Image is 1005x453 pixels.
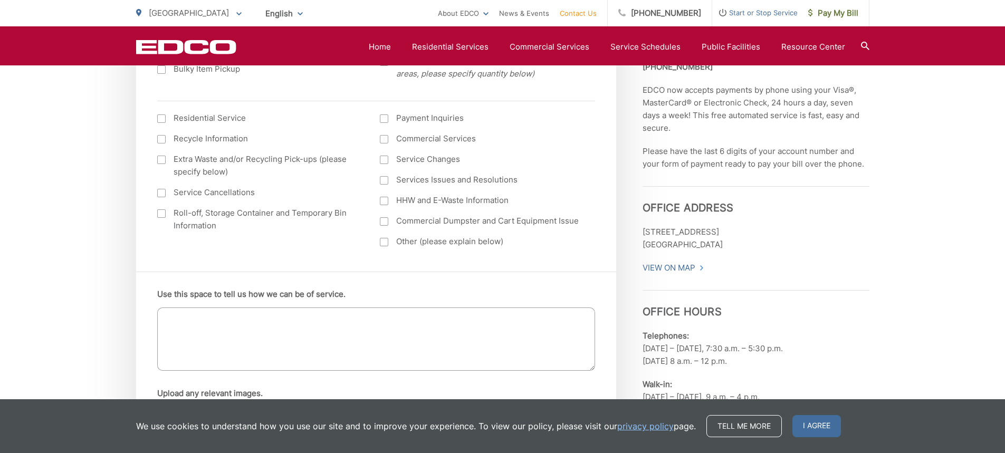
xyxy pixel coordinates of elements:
[396,55,582,80] span: Additional Green-Waste Cart
[157,112,359,124] label: Residential Service
[380,112,582,124] label: Payment Inquiries
[643,186,869,214] h3: Office Address
[643,226,869,251] p: [STREET_ADDRESS] [GEOGRAPHIC_DATA]
[617,420,674,432] a: privacy policy
[157,290,346,299] label: Use this space to tell us how we can be of service.
[792,415,841,437] span: I agree
[157,207,359,232] label: Roll-off, Storage Container and Temporary Bin Information
[157,132,359,145] label: Recycle Information
[643,62,713,72] strong: [PHONE_NUMBER]
[157,186,359,199] label: Service Cancellations
[643,378,869,403] p: [DATE] – [DATE], 9 a.m. – 4 p.m.
[157,63,359,75] label: Bulky Item Pickup
[499,7,549,20] a: News & Events
[643,331,689,341] b: Telephones:
[136,420,696,432] p: We use cookies to understand how you use our site and to improve your experience. To view our pol...
[510,41,589,53] a: Commercial Services
[643,330,869,368] p: [DATE] – [DATE], 7:30 a.m. – 5:30 p.m. [DATE] 8 a.m. – 12 p.m.
[380,153,582,166] label: Service Changes
[706,415,782,437] a: Tell me more
[257,4,311,23] span: English
[149,8,229,18] span: [GEOGRAPHIC_DATA]
[643,145,869,170] p: Please have the last 6 digits of your account number and your form of payment ready to pay your b...
[380,194,582,207] label: HHW and E-Waste Information
[412,41,489,53] a: Residential Services
[380,235,582,248] label: Other (please explain below)
[380,215,582,227] label: Commercial Dumpster and Cart Equipment Issue
[157,389,263,398] label: Upload any relevant images.
[438,7,489,20] a: About EDCO
[157,153,359,178] label: Extra Waste and/or Recycling Pick-ups (please specify below)
[702,41,760,53] a: Public Facilities
[610,41,681,53] a: Service Schedules
[643,379,672,389] b: Walk-in:
[643,290,869,318] h3: Office Hours
[560,7,597,20] a: Contact Us
[380,174,582,186] label: Services Issues and Resolutions
[808,7,858,20] span: Pay My Bill
[136,40,236,54] a: EDCD logo. Return to the homepage.
[643,84,869,134] p: EDCO now accepts payments by phone using your Visa®, MasterCard® or Electronic Check, 24 hours a ...
[643,262,704,274] a: View On Map
[369,41,391,53] a: Home
[781,41,845,53] a: Resource Center
[380,132,582,145] label: Commercial Services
